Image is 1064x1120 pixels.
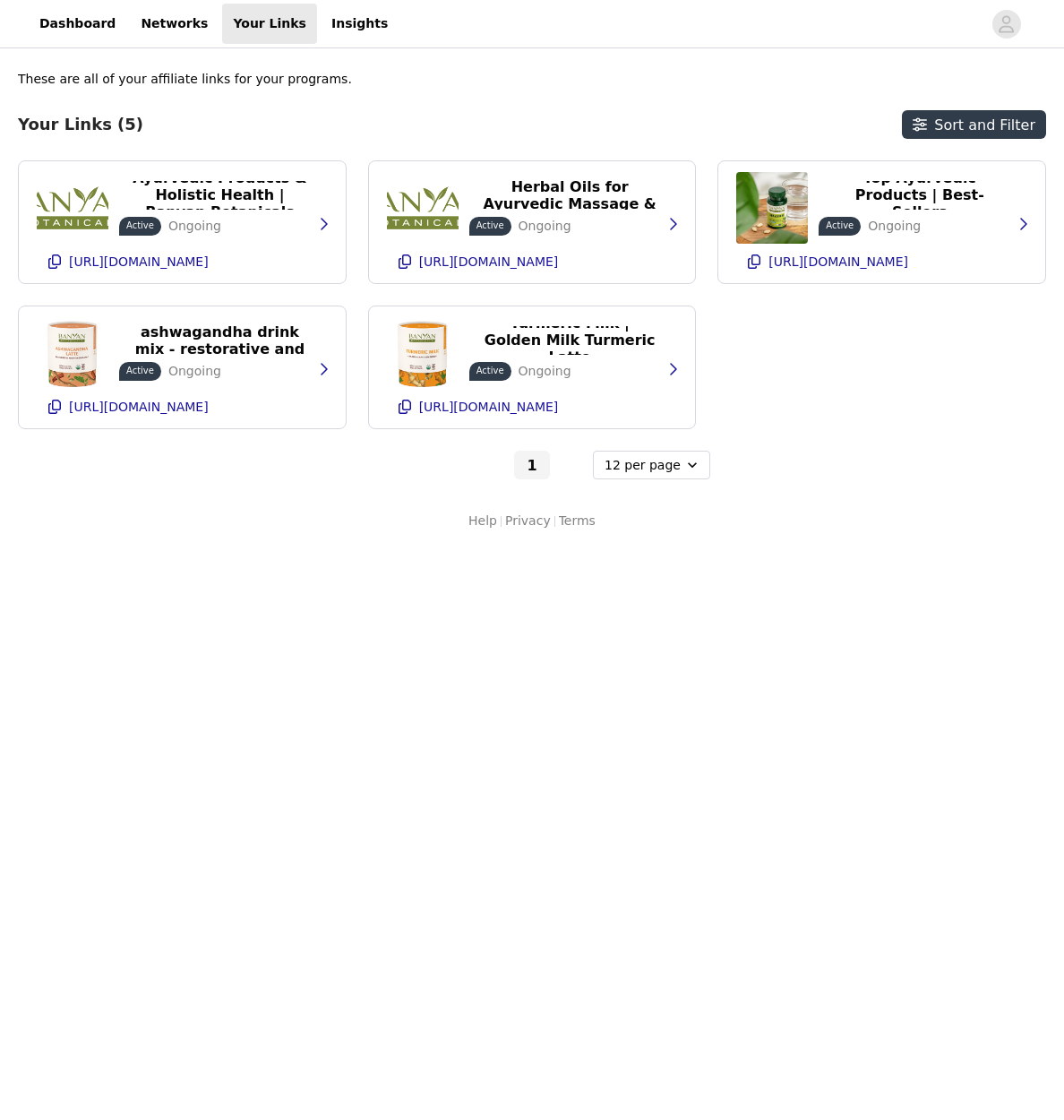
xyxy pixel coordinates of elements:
img: Top Ayurvedic Products | Best-Sellers [736,172,808,244]
button: Ashwagandha Latte - ashwagandha drink mix - restorative and mildly spiced [119,326,321,355]
button: Go to next page [553,451,589,479]
a: Your Links [222,4,317,44]
p: [URL][DOMAIN_NAME] [419,254,559,269]
button: [URL][DOMAIN_NAME] [736,247,1027,276]
img: Ashwagandha Latte - ashwagandha drink mix - restorative and mildly spiced [37,317,108,389]
a: Terms [559,512,596,530]
a: Dashboard [29,4,126,44]
p: Ayurvedic Products & Holistic Health | Banyan Botanicals [130,169,310,220]
button: [URL][DOMAIN_NAME] [37,392,328,421]
p: Ongoing [168,217,221,236]
p: Ongoing [868,217,921,236]
a: Privacy [505,512,551,530]
button: Ayurvedic Oils - Herbal Oils for Ayurvedic Massage & Abhyanga Body Oil [469,181,671,210]
p: Ongoing [519,217,571,236]
p: [URL][DOMAIN_NAME] [69,400,209,414]
button: Turmeric Milk | Golden Milk Turmeric Latte [469,326,671,355]
button: [URL][DOMAIN_NAME] [387,247,678,276]
button: [URL][DOMAIN_NAME] [37,247,328,276]
button: Ayurvedic Products & Holistic Health | Banyan Botanicals [119,181,321,210]
div: avatar [998,10,1015,39]
img: Turmeric Milk | Golden Milk Turmeric Latte [387,317,459,389]
img: Ayurvedic Products & Holistic Health | Banyan Botanicals [37,172,108,244]
button: [URL][DOMAIN_NAME] [387,392,678,421]
button: Sort and Filter [902,110,1046,139]
p: Active [826,219,854,232]
button: Top Ayurvedic Products | Best-Sellers [819,181,1020,210]
p: Ongoing [519,362,571,381]
h3: Your Links (5) [18,115,143,134]
p: These are all of your affiliate links for your programs. [18,70,352,89]
p: Ongoing [168,362,221,381]
p: Active [476,219,504,232]
p: Ayurvedic Oils - Herbal Oils for Ayurvedic Massage & Abhyanga Body Oil [480,161,660,229]
p: Ashwagandha Latte - ashwagandha drink mix - restorative and mildly spiced [130,306,310,375]
p: [URL][DOMAIN_NAME] [768,254,908,269]
p: [URL][DOMAIN_NAME] [419,400,559,414]
p: Active [476,364,504,377]
p: [URL][DOMAIN_NAME] [69,254,209,269]
a: Insights [321,4,399,44]
p: Active [126,364,154,377]
p: Active [126,219,154,232]
a: Help [468,512,497,530]
button: Go To Page 1 [514,451,550,479]
button: Go to previous page [475,451,511,479]
a: Networks [130,4,219,44]
p: Top Ayurvedic Products | Best-Sellers [829,169,1009,220]
img: Ayurvedic Oils - Herbal Oils for Ayurvedic Massage & Abhyanga Body Oil [387,172,459,244]
p: Turmeric Milk | Golden Milk Turmeric Latte [480,314,660,366]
